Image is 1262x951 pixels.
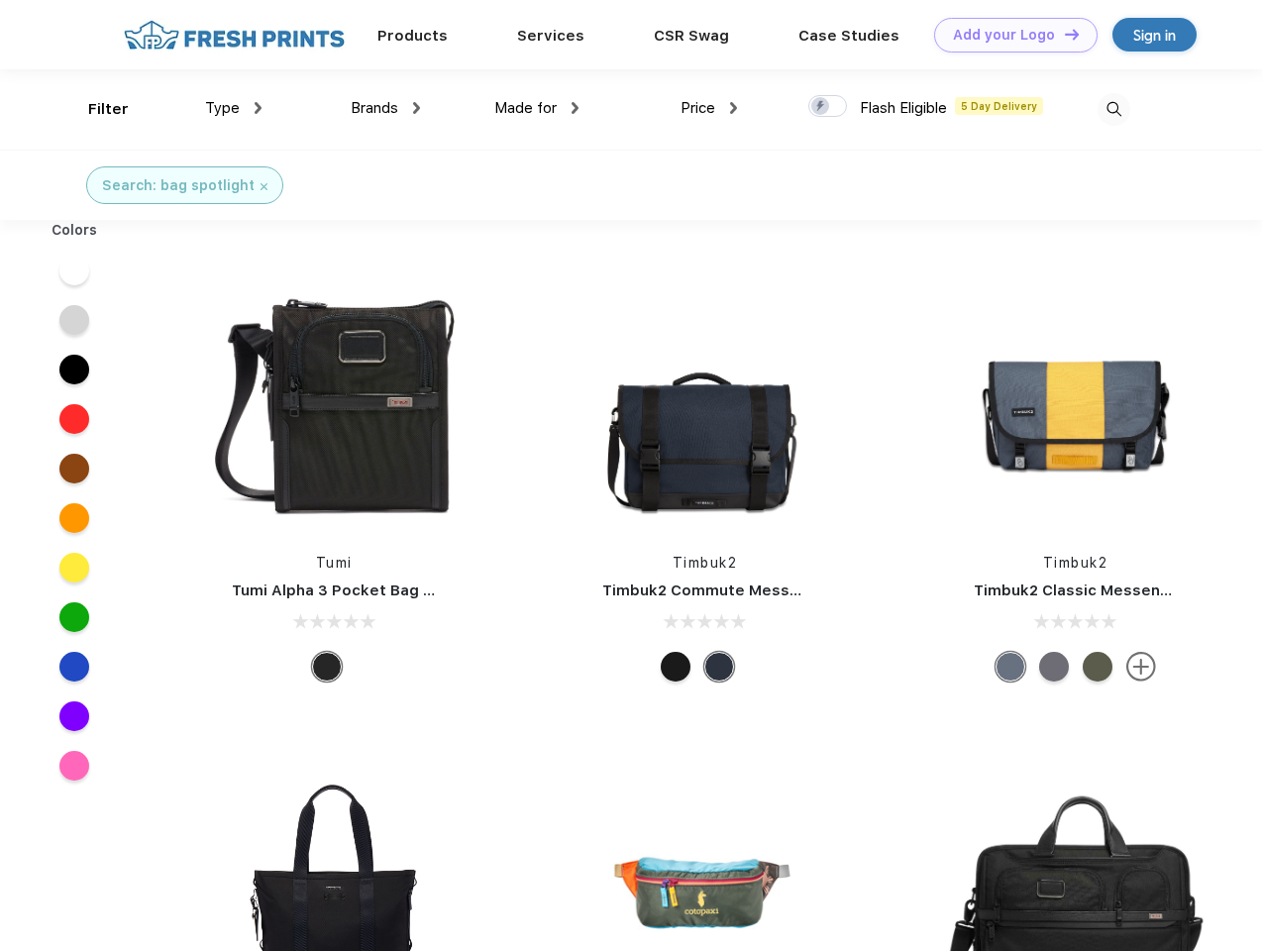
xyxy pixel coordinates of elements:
a: Timbuk2 [673,555,738,571]
img: desktop_search.svg [1098,93,1130,126]
div: Search: bag spotlight [102,175,255,196]
div: Black [312,652,342,682]
div: Add your Logo [953,27,1055,44]
a: Timbuk2 [1043,555,1108,571]
img: more.svg [1126,652,1156,682]
a: Sign in [1112,18,1197,52]
div: Eco Nautical [704,652,734,682]
img: func=resize&h=266 [202,269,466,533]
img: dropdown.png [730,102,737,114]
div: Eco Lightbeam [996,652,1025,682]
a: Timbuk2 Commute Messenger Bag [602,581,868,599]
div: Sign in [1133,24,1176,47]
span: Flash Eligible [860,99,947,117]
img: DT [1065,29,1079,40]
span: 5 Day Delivery [955,97,1043,115]
a: Tumi Alpha 3 Pocket Bag Small [232,581,464,599]
div: Eco Black [661,652,690,682]
img: func=resize&h=266 [944,269,1208,533]
img: dropdown.png [255,102,262,114]
a: Timbuk2 Classic Messenger Bag [974,581,1219,599]
span: Brands [351,99,398,117]
img: dropdown.png [572,102,578,114]
span: Made for [494,99,557,117]
span: Type [205,99,240,117]
div: Filter [88,98,129,121]
img: fo%20logo%202.webp [118,18,351,53]
img: func=resize&h=266 [573,269,836,533]
div: Eco Army [1083,652,1112,682]
img: dropdown.png [413,102,420,114]
div: Eco Army Pop [1039,652,1069,682]
img: filter_cancel.svg [261,183,267,190]
a: Products [377,27,448,45]
span: Price [681,99,715,117]
a: Tumi [316,555,353,571]
div: Colors [37,220,113,241]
